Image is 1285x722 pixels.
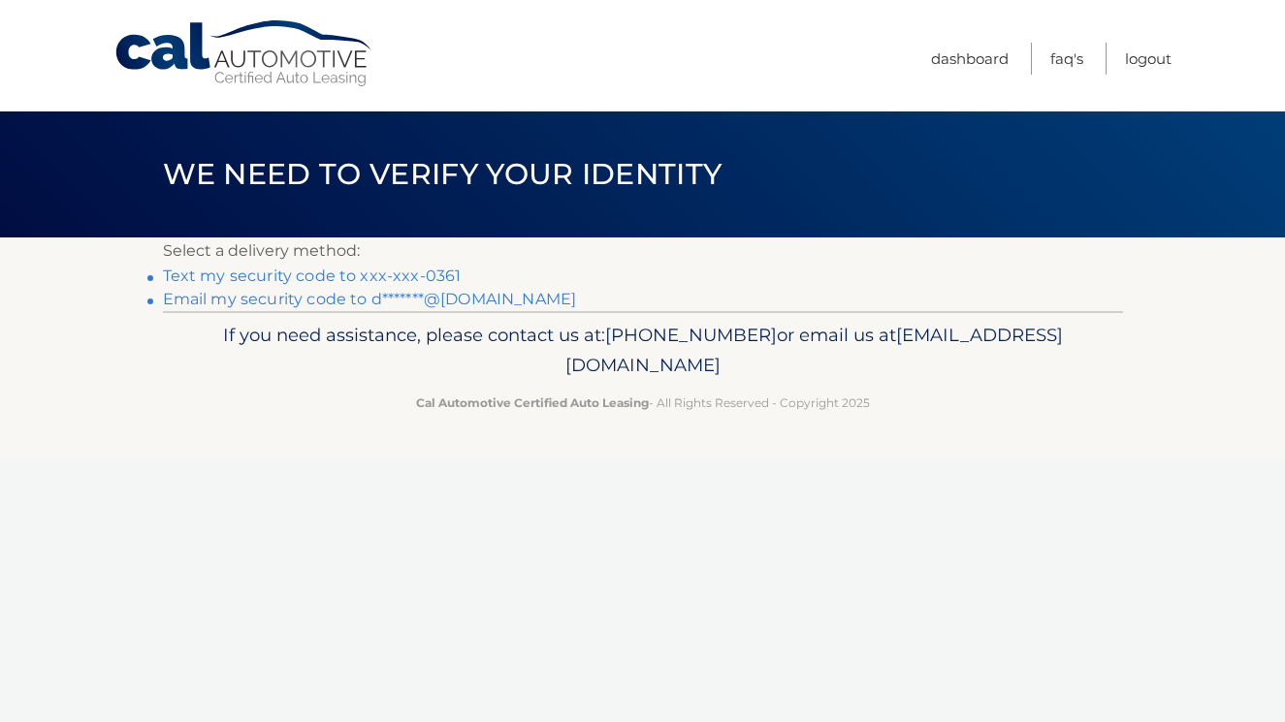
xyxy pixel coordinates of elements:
a: Text my security code to xxx-xxx-0361 [163,267,462,285]
a: FAQ's [1050,43,1083,75]
a: Email my security code to d*******@[DOMAIN_NAME] [163,290,577,308]
p: If you need assistance, please contact us at: or email us at [176,320,1110,382]
strong: Cal Automotive Certified Auto Leasing [416,395,649,410]
a: Dashboard [931,43,1009,75]
p: - All Rights Reserved - Copyright 2025 [176,392,1110,413]
p: Select a delivery method: [163,237,1123,265]
a: Logout [1125,43,1172,75]
span: [PHONE_NUMBER] [605,324,777,346]
a: Cal Automotive [113,19,375,88]
span: We need to verify your identity [163,156,723,192]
